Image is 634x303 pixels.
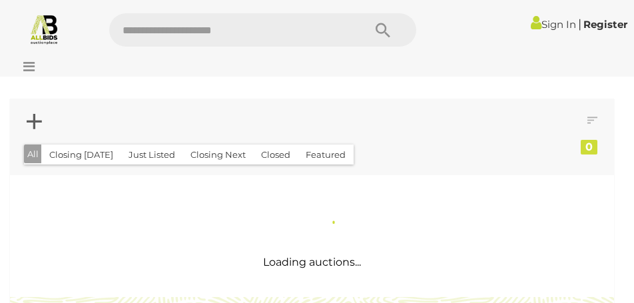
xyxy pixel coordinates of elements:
[24,145,42,164] button: All
[350,13,416,47] button: Search
[531,18,576,31] a: Sign In
[29,13,60,45] img: Allbids.com.au
[578,17,581,31] span: |
[253,145,298,165] button: Closed
[298,145,354,165] button: Featured
[182,145,254,165] button: Closing Next
[41,145,121,165] button: Closing [DATE]
[121,145,183,165] button: Just Listed
[583,18,627,31] a: Register
[263,256,361,268] span: Loading auctions...
[581,140,597,154] div: 0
